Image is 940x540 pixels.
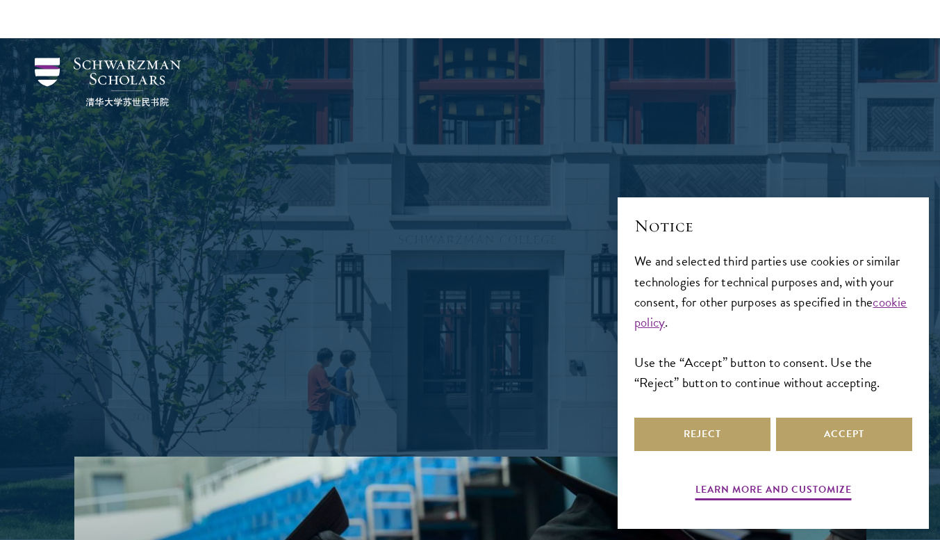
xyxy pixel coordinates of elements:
button: Learn more and customize [695,481,852,502]
h2: Notice [634,214,912,238]
button: Accept [776,418,912,451]
a: cookie policy [634,292,907,332]
div: We and selected third parties use cookies or similar technologies for technical purposes and, wit... [634,251,912,392]
button: Reject [634,418,770,451]
img: Schwarzman Scholars [35,58,181,106]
